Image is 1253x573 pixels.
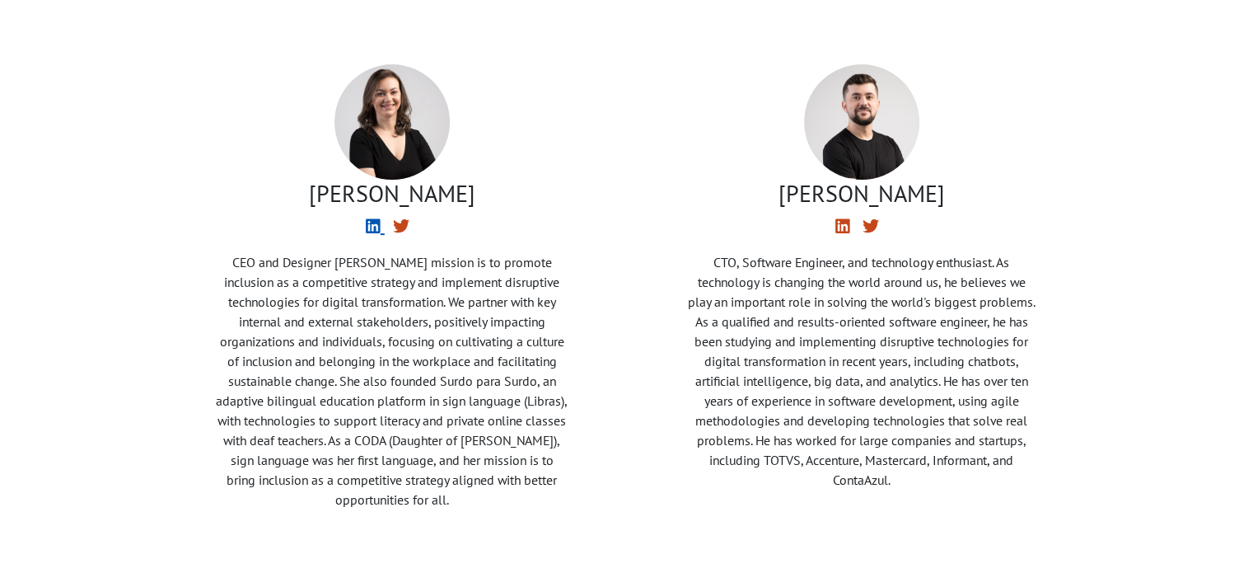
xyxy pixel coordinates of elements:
font: CTO, Software Engineer, and technology enthusiast. As technology is changing the world around us,... [688,254,1036,488]
font: [PERSON_NAME] [778,178,945,209]
font: CEO and Designer [PERSON_NAME] mission is to promote inclusion as a competitive strategy and impl... [216,254,568,508]
input: Access Now [133,68,300,99]
img: Fernanda Martins [334,64,450,180]
font: [PERSON_NAME] [309,178,475,209]
img: Robson Mafra [804,64,919,180]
